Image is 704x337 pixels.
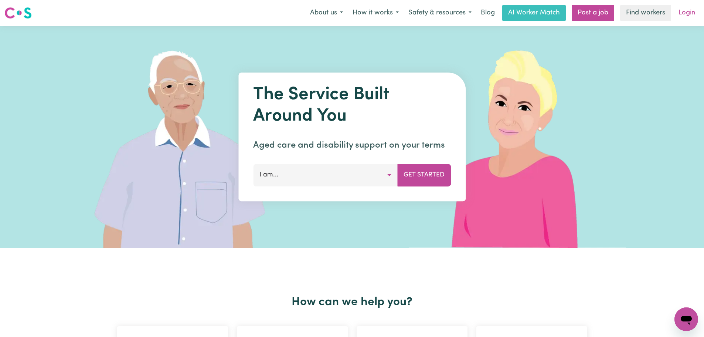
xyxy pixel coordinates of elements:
a: Blog [476,5,499,21]
a: Find workers [620,5,671,21]
button: Safety & resources [404,5,476,21]
h2: How can we help you? [113,295,592,309]
a: Login [674,5,700,21]
h1: The Service Built Around You [253,84,451,127]
button: Get Started [397,164,451,186]
button: How it works [348,5,404,21]
button: I am... [253,164,398,186]
a: Careseekers logo [4,4,32,21]
iframe: Button to launch messaging window [674,307,698,331]
button: About us [305,5,348,21]
p: Aged care and disability support on your terms [253,139,451,152]
a: Post a job [572,5,614,21]
a: AI Worker Match [502,5,566,21]
img: Careseekers logo [4,6,32,20]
